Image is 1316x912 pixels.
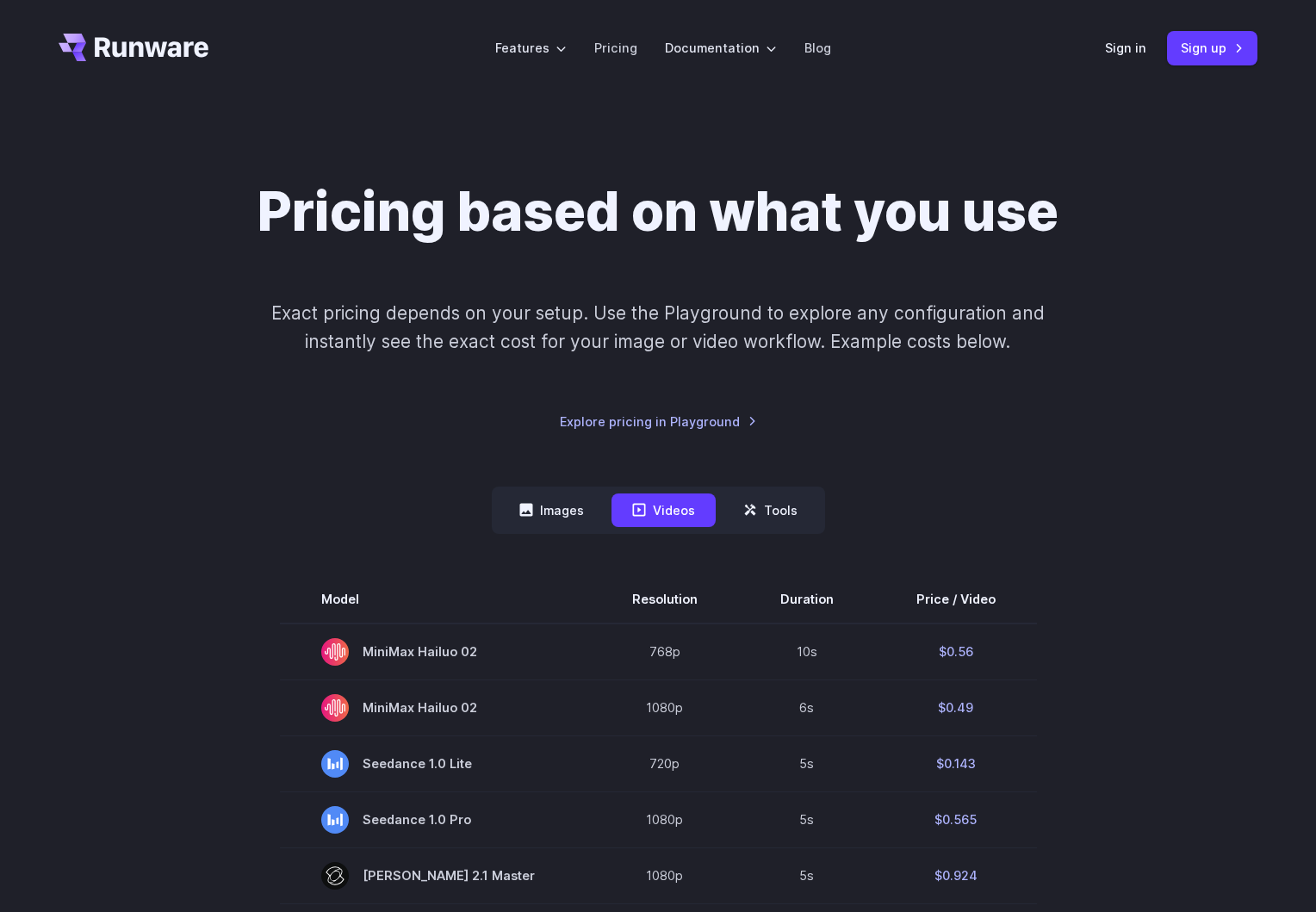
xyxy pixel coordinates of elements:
p: Exact pricing depends on your setup. Use the Playground to explore any configuration and instantl... [239,299,1077,357]
td: 6s [739,679,875,735]
td: $0.49 [875,679,1037,735]
td: 720p [591,735,739,791]
td: 1080p [591,679,739,735]
td: $0.143 [875,735,1037,791]
a: Blog [804,38,831,58]
a: Sign up [1167,31,1257,65]
span: Seedance 1.0 Pro [321,806,549,834]
label: Features [495,38,567,58]
th: Duration [739,575,875,624]
td: $0.565 [875,791,1037,847]
td: 1080p [591,791,739,847]
td: $0.56 [875,624,1037,680]
button: Videos [611,493,716,527]
td: 5s [739,735,875,791]
button: Tools [723,493,818,527]
td: 768p [591,624,739,680]
th: Resolution [591,575,739,624]
td: $0.924 [875,847,1037,903]
span: MiniMax Hailuo 02 [321,694,549,722]
th: Price / Video [875,575,1037,624]
th: Model [280,575,591,624]
a: Go to / [59,34,208,61]
a: Explore pricing in Playground [560,412,757,431]
span: MiniMax Hailuo 02 [321,638,549,666]
td: 1080p [591,847,739,903]
button: Images [499,493,605,527]
span: [PERSON_NAME] 2.1 Master [321,862,549,890]
td: 10s [739,624,875,680]
a: Sign in [1105,38,1146,58]
span: Seedance 1.0 Lite [321,750,549,778]
td: 5s [739,791,875,847]
a: Pricing [594,38,637,58]
label: Documentation [665,38,777,58]
h1: Pricing based on what you use [258,179,1058,244]
td: 5s [739,847,875,903]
